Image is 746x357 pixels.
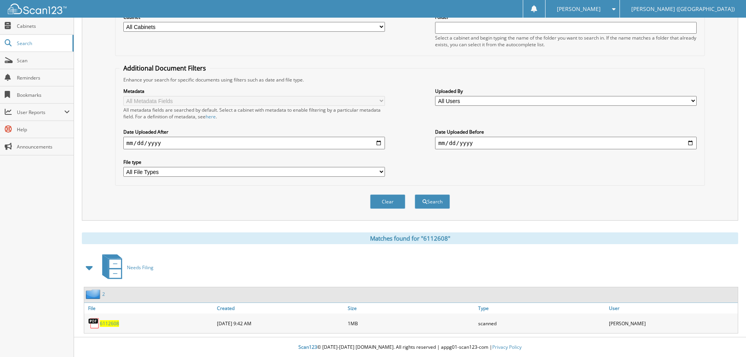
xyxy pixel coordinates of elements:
a: Type [476,303,607,314]
span: Announcements [17,143,70,150]
label: Date Uploaded After [123,129,385,135]
span: Bookmarks [17,92,70,98]
span: Help [17,126,70,133]
img: folder2.png [86,289,102,299]
div: scanned [476,315,607,331]
a: 6112608 [100,320,119,327]
span: [PERSON_NAME] [557,7,601,11]
img: PDF.png [88,317,100,329]
button: Search [415,194,450,209]
div: Enhance your search for specific documents using filters such as date and file type. [119,76,701,83]
span: Scan [17,57,70,64]
input: end [435,137,697,149]
a: File [84,303,215,314]
label: Metadata [123,88,385,94]
a: Privacy Policy [492,344,522,350]
span: [PERSON_NAME] ([GEOGRAPHIC_DATA]) [631,7,735,11]
div: 1MB [346,315,477,331]
iframe: Chat Widget [707,319,746,357]
label: File type [123,159,385,165]
span: Needs Filing [127,264,154,271]
span: Scan123 [298,344,317,350]
div: Matches found for "6112608" [82,232,738,244]
div: © [DATE]-[DATE] [DOMAIN_NAME]. All rights reserved | appg01-scan123-com | [74,338,746,357]
span: User Reports [17,109,64,116]
div: [DATE] 9:42 AM [215,315,346,331]
a: Size [346,303,477,314]
img: scan123-logo-white.svg [8,4,67,14]
span: Reminders [17,74,70,81]
a: Created [215,303,346,314]
label: Uploaded By [435,88,697,94]
div: Select a cabinet and begin typing the name of the folder you want to search in. If the name match... [435,34,697,48]
button: Clear [370,194,405,209]
a: 2 [102,291,105,297]
span: Search [17,40,69,47]
span: Cabinets [17,23,70,29]
div: [PERSON_NAME] [607,315,738,331]
input: start [123,137,385,149]
a: User [607,303,738,314]
a: here [206,113,216,120]
label: Date Uploaded Before [435,129,697,135]
legend: Additional Document Filters [119,64,210,72]
div: All metadata fields are searched by default. Select a cabinet with metadata to enable filtering b... [123,107,385,120]
a: Needs Filing [98,252,154,283]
